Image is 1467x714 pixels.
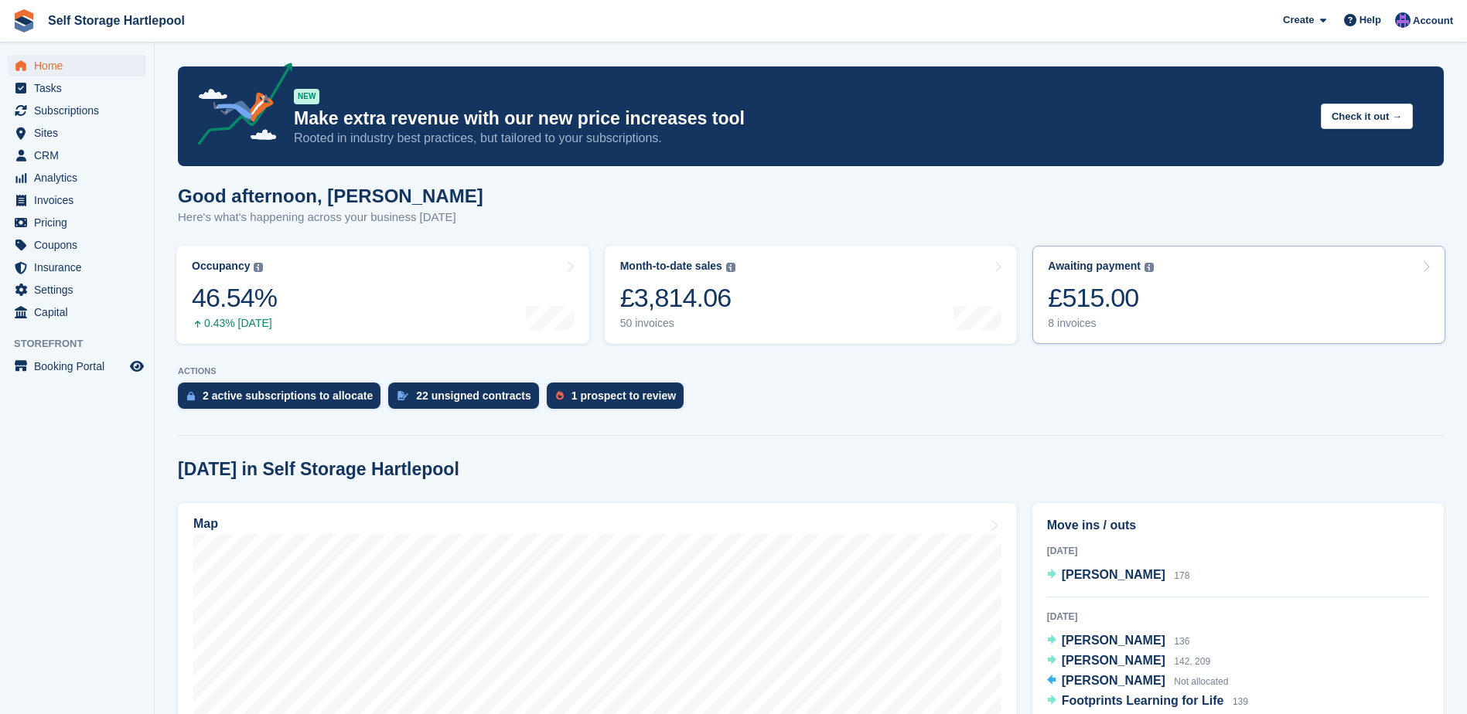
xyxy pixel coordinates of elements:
span: Booking Portal [34,355,127,377]
a: [PERSON_NAME] 136 [1047,631,1190,651]
p: ACTIONS [178,366,1444,376]
a: menu [8,77,146,99]
span: Coupons [34,234,127,256]
img: contract_signature_icon-13c848040528278c33f63329250d36e43548de30e8caae1d1a13099fd9432cc5.svg [397,391,408,400]
a: menu [8,355,146,377]
span: Subscriptions [34,100,127,121]
p: Make extra revenue with our new price increases tool [294,107,1308,130]
a: Month-to-date sales £3,814.06 50 invoices [605,246,1018,344]
div: Occupancy [192,260,250,273]
span: 142, 209 [1174,656,1210,667]
a: menu [8,100,146,121]
span: Settings [34,279,127,301]
a: 1 prospect to review [547,382,691,416]
span: [PERSON_NAME] [1062,654,1165,667]
h1: Good afternoon, [PERSON_NAME] [178,185,483,206]
img: price-adjustments-announcement-icon-8257ccfd72463d97f412b2fc003d46551f7dbcb40ab6d574587a9cd5c0d94... [185,63,293,151]
button: Check it out → [1321,104,1413,129]
span: [PERSON_NAME] [1062,634,1165,647]
a: menu [8,257,146,278]
h2: Move ins / outs [1047,516,1429,535]
span: [PERSON_NAME] [1062,568,1165,581]
div: 46.54% [192,282,277,314]
span: 139 [1233,696,1248,707]
div: [DATE] [1047,610,1429,624]
a: [PERSON_NAME] 178 [1047,566,1190,586]
div: 22 unsigned contracts [416,389,531,402]
span: Account [1413,13,1453,29]
a: Preview store [128,357,146,376]
h2: Map [193,517,218,531]
div: £515.00 [1048,282,1154,314]
span: Footprints Learning for Life [1062,694,1224,707]
div: 8 invoices [1048,317,1154,330]
span: 136 [1174,636,1189,647]
img: stora-icon-8386f47178a22dfd0bd8f6a31ec36ba5ce8667c1dd55bd0f319d3a0aa187defe.svg [12,9,36,32]
a: menu [8,212,146,233]
a: Self Storage Hartlepool [42,8,191,33]
span: Not allocated [1174,676,1228,687]
a: menu [8,189,146,211]
span: Pricing [34,212,127,233]
div: Month-to-date sales [620,260,722,273]
a: [PERSON_NAME] 142, 209 [1047,651,1210,671]
a: menu [8,122,146,144]
span: [PERSON_NAME] [1062,674,1165,687]
img: icon-info-grey-7440780725fd019a000dd9b08b2336e03edf1995a4989e88bcd33f0948082b44.svg [254,263,263,272]
div: 0.43% [DATE] [192,317,277,330]
span: Storefront [14,336,154,352]
span: Invoices [34,189,127,211]
span: Insurance [34,257,127,278]
img: prospect-51fa495bee0391a8d652442698ab0144808aea92771e9ea1ae160a38d050c398.svg [556,391,564,400]
a: 2 active subscriptions to allocate [178,382,388,416]
p: Rooted in industry best practices, but tailored to your subscriptions. [294,130,1308,147]
a: menu [8,279,146,301]
div: NEW [294,89,319,104]
span: Tasks [34,77,127,99]
span: Help [1360,12,1381,28]
span: Sites [34,122,127,144]
span: Home [34,55,127,76]
a: menu [8,234,146,256]
span: Capital [34,301,127,323]
a: Occupancy 46.54% 0.43% [DATE] [176,246,589,344]
div: 1 prospect to review [571,389,676,402]
img: Sean Wood [1395,12,1411,28]
h2: [DATE] in Self Storage Hartlepool [178,459,459,480]
span: CRM [34,144,127,166]
img: icon-info-grey-7440780725fd019a000dd9b08b2336e03edf1995a4989e88bcd33f0948082b44.svg [726,263,735,272]
a: 22 unsigned contracts [388,382,547,416]
div: Awaiting payment [1048,260,1141,273]
a: [PERSON_NAME] Not allocated [1047,671,1229,692]
div: 50 invoices [620,317,735,330]
div: 2 active subscriptions to allocate [203,389,373,402]
a: menu [8,301,146,323]
img: icon-info-grey-7440780725fd019a000dd9b08b2336e03edf1995a4989e88bcd33f0948082b44.svg [1145,263,1154,272]
img: active_subscription_to_allocate_icon-d502201f5373d7db506a760aba3b589e785aa758c864c3986d89f69b8ff3... [187,391,195,401]
p: Here's what's happening across your business [DATE] [178,209,483,226]
a: menu [8,167,146,189]
span: Analytics [34,167,127,189]
span: 178 [1174,570,1189,581]
span: Create [1283,12,1314,28]
div: £3,814.06 [620,282,735,314]
a: menu [8,144,146,166]
a: Awaiting payment £515.00 8 invoices [1032,246,1445,344]
a: Footprints Learning for Life 139 [1047,692,1248,712]
a: menu [8,55,146,76]
div: [DATE] [1047,544,1429,558]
